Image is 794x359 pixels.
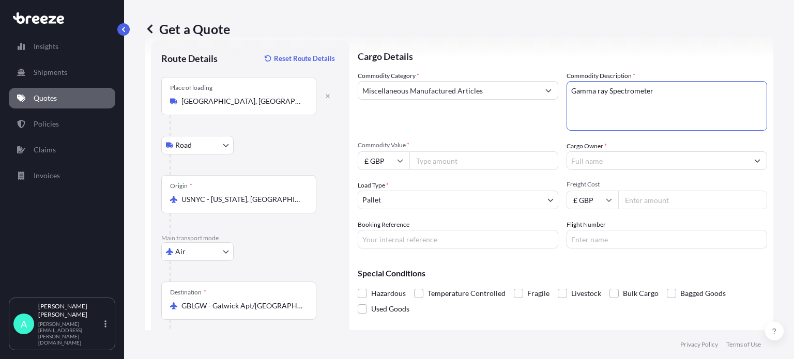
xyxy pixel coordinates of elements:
[161,52,218,65] p: Route Details
[170,288,206,296] div: Destination
[409,151,558,170] input: Type amount
[680,340,718,349] a: Privacy Policy
[9,114,115,134] a: Policies
[38,302,102,319] p: [PERSON_NAME] [PERSON_NAME]
[181,96,303,106] input: Place of loading
[427,286,506,301] span: Temperature Controlled
[21,319,27,329] span: A
[170,84,212,92] div: Place of loading
[34,170,60,181] p: Invoices
[358,180,389,191] span: Load Type
[9,88,115,108] a: Quotes
[358,269,767,277] p: Special Conditions
[358,141,558,149] span: Commodity Value
[358,230,558,248] input: Your internal reference
[571,286,601,301] span: Livestock
[175,140,192,150] span: Road
[567,230,767,248] input: Enter name
[371,301,409,317] span: Used Goods
[9,139,115,160] a: Claims
[358,71,419,81] label: Commodity Category
[567,151,748,170] input: Full name
[358,81,539,100] input: Select a commodity type
[748,151,767,170] button: Show suggestions
[170,182,192,190] div: Origin
[527,286,549,301] span: Fragile
[567,71,635,81] label: Commodity Description
[161,136,234,154] button: Select transport
[181,301,303,311] input: Destination
[34,93,57,103] p: Quotes
[623,286,659,301] span: Bulk Cargo
[680,286,726,301] span: Bagged Goods
[371,286,406,301] span: Hazardous
[181,194,303,205] input: Origin
[618,191,767,209] input: Enter amount
[145,21,230,37] p: Get a Quote
[34,145,56,155] p: Claims
[274,53,335,64] p: Reset Route Details
[161,234,339,242] p: Main transport mode
[9,165,115,186] a: Invoices
[539,81,558,100] button: Show suggestions
[34,41,58,52] p: Insights
[175,246,186,257] span: Air
[9,62,115,83] a: Shipments
[362,195,381,205] span: Pallet
[567,220,606,230] label: Flight Number
[34,67,67,77] p: Shipments
[358,191,558,209] button: Pallet
[161,242,234,261] button: Select transport
[567,141,607,151] label: Cargo Owner
[9,36,115,57] a: Insights
[726,340,761,349] a: Terms of Use
[38,321,102,346] p: [PERSON_NAME][EMAIL_ADDRESS][PERSON_NAME][DOMAIN_NAME]
[259,50,339,67] button: Reset Route Details
[34,119,59,129] p: Policies
[358,220,409,230] label: Booking Reference
[567,180,767,189] span: Freight Cost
